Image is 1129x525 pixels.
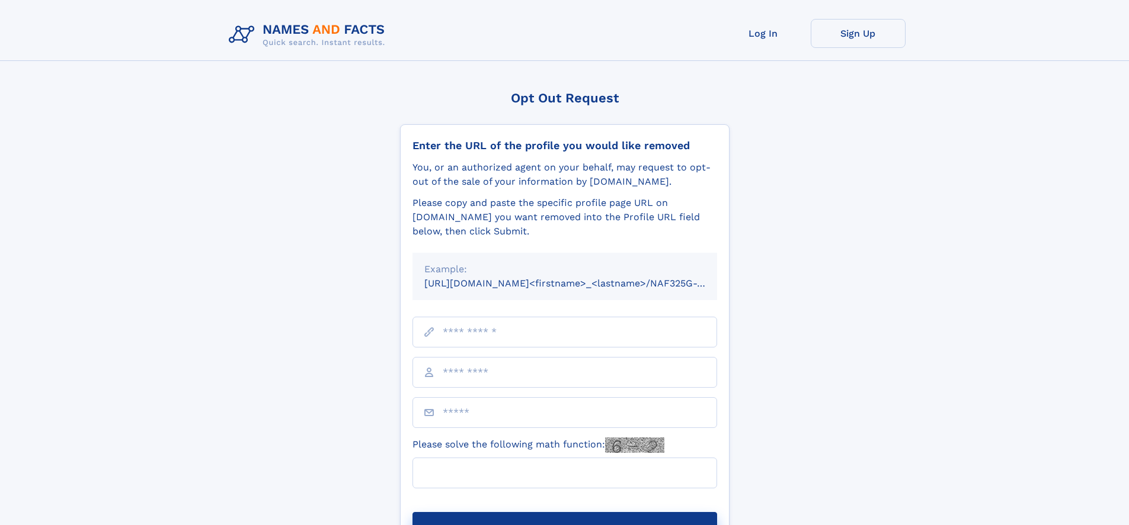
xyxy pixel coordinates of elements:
[811,19,906,48] a: Sign Up
[400,91,730,105] div: Opt Out Request
[424,278,740,289] small: [URL][DOMAIN_NAME]<firstname>_<lastname>/NAF325G-xxxxxxxx
[412,437,664,453] label: Please solve the following math function:
[716,19,811,48] a: Log In
[412,196,717,239] div: Please copy and paste the specific profile page URL on [DOMAIN_NAME] you want removed into the Pr...
[412,139,717,152] div: Enter the URL of the profile you would like removed
[424,262,705,276] div: Example:
[224,19,395,51] img: Logo Names and Facts
[412,160,717,189] div: You, or an authorized agent on your behalf, may request to opt-out of the sale of your informatio...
